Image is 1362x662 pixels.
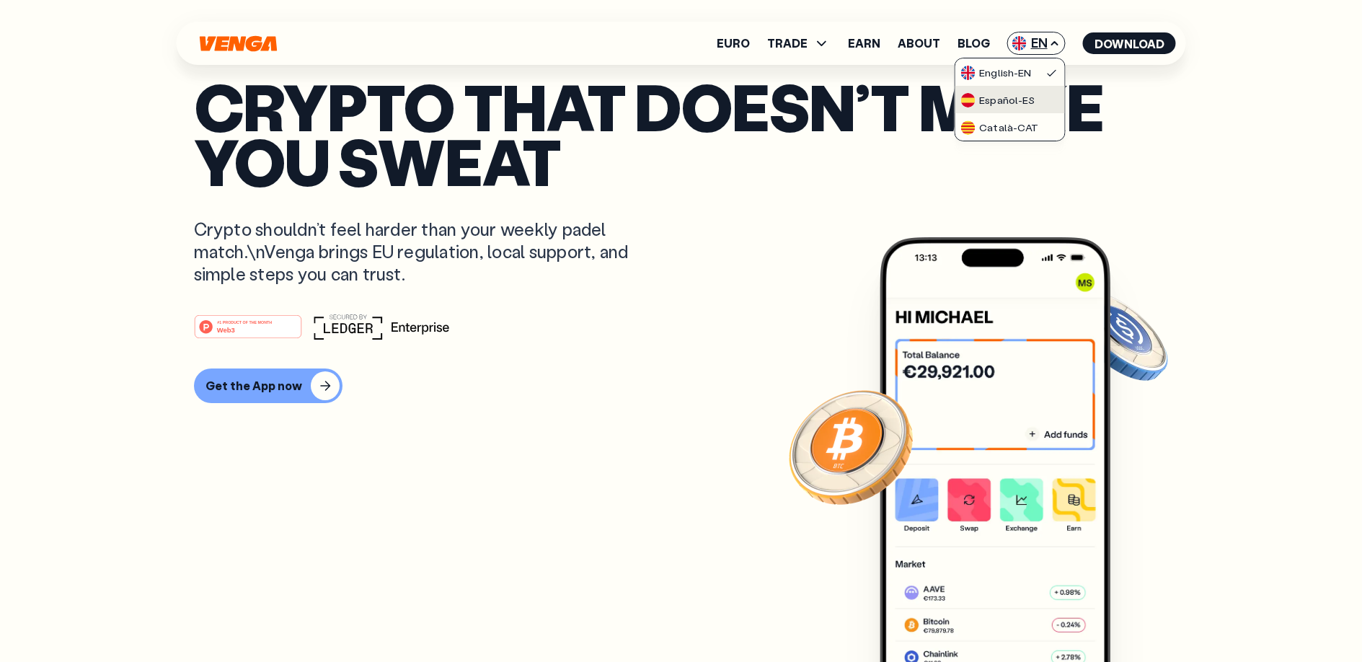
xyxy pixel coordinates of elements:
[848,37,880,49] a: Earn
[194,218,650,286] p: Crypto shouldn’t feel harder than your weekly padel match.\nVenga brings EU regulation, local sup...
[960,120,975,135] img: flag-cat
[786,381,916,511] img: Bitcoin
[194,79,1169,189] p: Crypto that doesn’t make you sweat
[960,120,1038,135] div: Català - CAT
[1067,284,1171,388] img: USDC coin
[960,66,1031,80] div: English - EN
[960,93,1035,107] div: Español - ES
[1083,32,1176,54] button: Download
[217,320,272,325] tspan: #1 PRODUCT OF THE MONTH
[194,323,302,342] a: #1 PRODUCT OF THE MONTHWeb3
[1007,32,1066,55] span: EN
[955,86,1064,113] a: flag-esEspañol-ES
[717,37,750,49] a: Euro
[205,379,302,393] div: Get the App now
[955,113,1064,141] a: flag-catCatalà-CAT
[958,37,990,49] a: Blog
[194,368,342,403] button: Get the App now
[898,37,940,49] a: About
[1012,36,1027,50] img: flag-uk
[767,35,831,52] span: TRADE
[198,35,279,52] svg: Home
[960,66,975,80] img: flag-uk
[955,58,1064,86] a: flag-ukEnglish-EN
[960,93,975,107] img: flag-es
[767,37,808,49] span: TRADE
[194,368,1169,403] a: Get the App now
[216,326,234,334] tspan: Web3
